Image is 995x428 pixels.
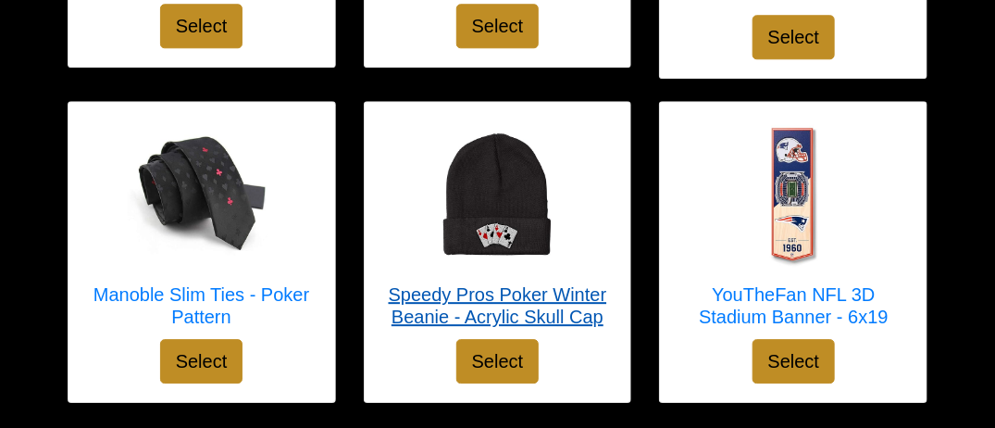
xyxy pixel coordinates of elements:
[719,120,867,269] img: YouTheFan NFL 3D Stadium Banner - 6x19
[383,283,613,328] h5: Speedy Pros Poker Winter Beanie - Acrylic Skull Cap
[678,120,908,339] a: YouTheFan NFL 3D Stadium Banner - 6x19 YouTheFan NFL 3D Stadium Banner - 6x19
[752,15,836,59] button: Select
[456,339,540,384] button: Select
[160,339,243,384] button: Select
[128,120,276,269] img: Manoble Slim Ties - Poker Pattern
[456,4,540,48] button: Select
[678,283,908,328] h5: YouTheFan NFL 3D Stadium Banner - 6x19
[383,120,613,339] a: Speedy Pros Poker Winter Beanie - Acrylic Skull Cap Speedy Pros Poker Winter Beanie - Acrylic Sku...
[752,339,836,384] button: Select
[87,120,317,339] a: Manoble Slim Ties - Poker Pattern Manoble Slim Ties - Poker Pattern
[87,283,317,328] h5: Manoble Slim Ties - Poker Pattern
[160,4,243,48] button: Select
[423,120,571,269] img: Speedy Pros Poker Winter Beanie - Acrylic Skull Cap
